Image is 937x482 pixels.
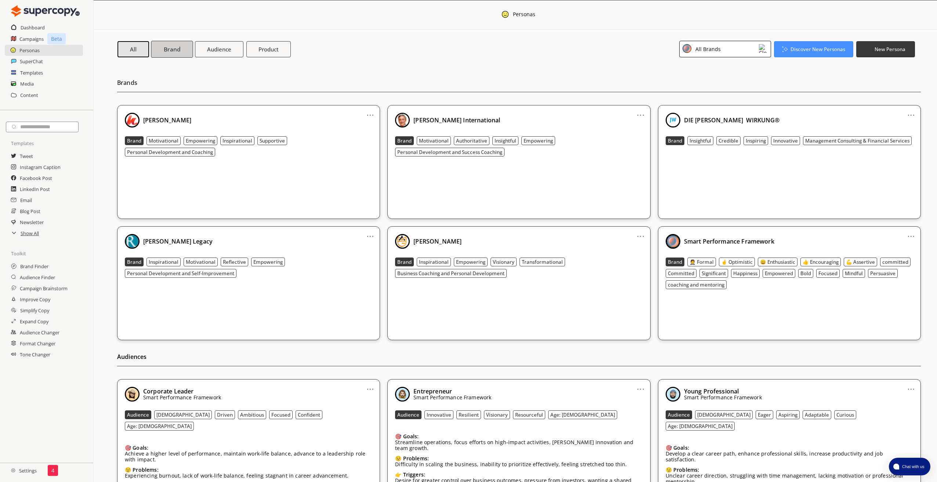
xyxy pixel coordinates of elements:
button: 🤵 Formal [687,258,716,266]
a: Audience Finder [20,272,55,283]
b: 👍 Encouraging [803,259,839,265]
b: Confident [298,411,320,418]
a: Campaigns [19,33,44,44]
b: committed [882,259,908,265]
button: Motivational [146,136,181,145]
button: Credible [716,136,741,145]
b: Empowering [456,259,485,265]
p: Smart Performance Framework [143,395,221,400]
button: Age: [DEMOGRAPHIC_DATA] [548,410,617,419]
button: Brand [666,258,684,266]
b: Empowering [524,137,553,144]
button: Discover New Personas [774,41,854,57]
button: 👍 Encouraging [800,258,841,266]
button: Significant [699,269,728,278]
button: Inspirational [146,258,181,266]
a: Tweet [20,151,33,162]
b: Adaptable [805,411,829,418]
h2: Expand Copy [20,316,48,327]
button: [DEMOGRAPHIC_DATA] [154,410,212,419]
h2: Dashboard [21,22,45,33]
button: Empowered [763,269,795,278]
b: Mindful [845,270,863,277]
b: Focused [818,270,837,277]
b: Entrepreneur [413,387,452,395]
h2: Campaign Brainstorm [20,283,68,294]
div: 😟 [125,467,348,473]
a: ... [637,383,644,389]
button: Insightful [687,136,713,145]
img: Close [125,234,140,249]
a: Facebook Post [20,173,52,184]
a: ... [366,109,374,115]
button: Product [246,41,291,57]
button: Resourceful [513,410,545,419]
div: 😟 [666,467,913,473]
h2: Personas [19,45,40,56]
button: Focused [269,410,293,419]
img: Close [666,234,680,249]
button: Insightful [492,136,518,145]
button: committed [880,258,911,266]
p: Develop a clear career path, enhance professional skills, increase productivity and job satisfact... [666,451,913,463]
button: Happiness [731,269,760,278]
button: Transformational [520,258,565,266]
button: Management Consulting & Financial Services [803,136,912,145]
span: Chat with us [899,464,926,470]
b: Empowering [253,259,283,265]
p: Difficulty in scaling the business, inability to prioritize effectively, feeling stretched too thin. [395,461,627,467]
h2: Email [20,195,32,206]
button: Ambitious [238,410,266,419]
b: Inspiring [746,137,766,144]
button: Brand [151,40,193,57]
div: All Brands [693,44,721,54]
a: Format Changer [20,338,55,349]
button: Business Coaching and Personal Development [395,269,507,278]
b: Audience [397,411,419,418]
a: Brand Finder [20,261,48,272]
button: 😄 Enthusiastic [758,258,797,266]
button: Motivational [184,258,218,266]
button: Focused [816,269,840,278]
b: Insightful [495,137,516,144]
p: Smart Performance Framework [684,395,762,400]
p: Streamline operations, focus efforts on high-impact activities, [PERSON_NAME] innovation and team... [395,439,643,451]
b: All [130,46,137,53]
p: Smart Performance Framework [413,395,491,400]
b: Persuasive [870,270,896,277]
button: Age: [DEMOGRAPHIC_DATA] [666,422,735,431]
b: 🤵 Formal [690,259,714,265]
a: Newsletter [20,217,44,228]
h2: Audience Changer [20,327,59,338]
button: Empowering [184,136,217,145]
div: 🎯 [666,445,913,451]
a: ... [366,230,374,236]
img: Close [11,4,80,18]
a: ... [907,230,915,236]
h2: Content [20,90,38,101]
button: Resilient [456,410,481,419]
button: Innovative [771,136,800,145]
b: Inspirational [223,137,252,144]
b: Eager [758,411,771,418]
button: Aspiring [776,410,800,419]
b: Personal Development and Self-Improvement [127,270,234,277]
b: Audience [207,46,231,53]
b: Brand [127,137,141,144]
h2: LinkedIn Post [20,184,50,195]
button: Audience [395,410,422,419]
a: Media [20,78,34,89]
button: Curious [834,410,856,419]
button: Empowering [251,258,285,266]
b: Discover New Personas [791,46,845,53]
a: ... [907,109,915,115]
b: Credible [719,137,738,144]
a: Simplify Copy [20,305,49,316]
b: Bold [800,270,811,277]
